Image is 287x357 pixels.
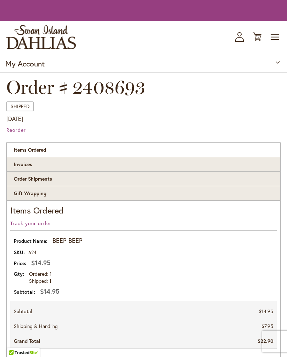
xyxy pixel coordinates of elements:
strong: Grand Total [14,338,40,344]
span: Ordered [29,270,50,277]
span: Shipped [6,101,34,111]
th: Subtotal [10,301,197,319]
span: 1 [49,277,51,284]
span: $22.90 [258,338,273,344]
span: Shipped [29,277,49,284]
td: 624 [10,247,277,258]
span: $14.95 [259,308,273,315]
strong: Items Ordered [6,142,281,157]
a: Invoices [6,157,281,172]
a: Reorder [6,127,26,133]
span: Order # 2408693 [6,76,145,98]
strong: BEEP BEEP [52,236,83,245]
strong: My Account [5,58,45,69]
a: Order Shipments [6,171,281,186]
a: store logo [6,25,76,49]
span: $14.95 [31,258,51,267]
span: 1 [50,270,52,277]
span: $7.95 [261,323,273,329]
strong: Items Ordered [10,204,277,216]
a: Gift Wrapping [6,186,281,201]
th: Shipping & Handling [10,319,197,334]
span: $14.95 [40,287,60,295]
span: [DATE] [6,115,23,122]
a: Track your order [10,220,51,227]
